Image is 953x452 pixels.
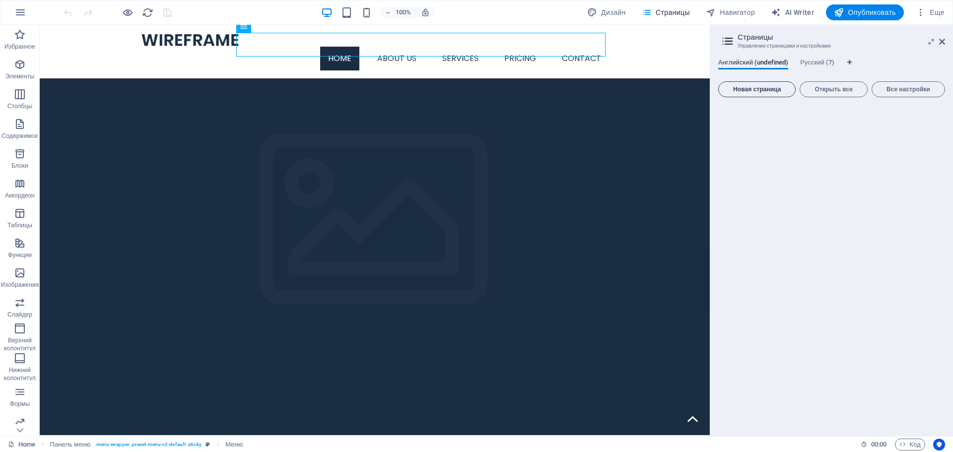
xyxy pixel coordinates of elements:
[861,439,887,451] h6: Время сеанса
[225,439,243,451] span: Щелкните, чтобы выбрать. Дважды щелкните, чтобы изменить
[583,4,630,20] button: Дизайн
[4,43,35,51] p: Избранное
[800,81,867,97] button: Открыть все
[738,42,925,51] h3: Управление страницами и настройками
[7,311,32,319] p: Слайдер
[895,439,925,451] button: Код
[7,221,32,229] p: Таблицы
[872,81,945,97] button: Все настройки
[142,7,153,18] i: Перезагрузить страницу
[916,7,945,17] span: Еще
[702,4,759,20] button: Навигатор
[933,439,945,451] button: Usercentrics
[380,6,415,18] button: 100%
[767,4,818,20] button: AI Writer
[7,102,33,110] p: Столбцы
[141,6,153,18] button: reload
[826,4,904,20] button: Опубликовать
[421,8,430,17] i: При изменении размера уровень масштабирования подстраивается автоматически в соответствии с выбра...
[50,439,243,451] nav: breadcrumb
[8,251,32,259] p: Функции
[912,4,949,20] button: Еще
[878,441,880,448] span: :
[395,6,411,18] h6: 100%
[95,439,202,451] span: . menu-wrapper .preset-menu-v2-default .sticky
[899,439,921,451] span: Код
[718,59,945,77] div: Языковые вкладки
[723,86,791,92] span: Новая страница
[876,86,941,92] span: Все настройки
[771,7,814,17] span: AI Writer
[1,281,39,289] p: Изображения
[50,439,91,451] span: Щелкните, чтобы выбрать. Дважды щелкните, чтобы изменить
[804,86,863,92] span: Открыть все
[718,81,796,97] button: Новая страница
[8,439,35,451] a: Щелкните для отмены выбора. Дважды щелкните, чтобы открыть Страницы
[205,442,210,447] i: Этот элемент является настраиваемым пресетом
[638,4,694,20] button: Страницы
[642,7,690,17] span: Страницы
[587,7,626,17] span: Дизайн
[122,6,134,18] button: Нажмите здесь, чтобы выйти из режима предварительного просмотра и продолжить редактирование
[11,162,28,170] p: Блоки
[5,72,34,80] p: Элементы
[10,400,30,408] p: Формы
[871,439,886,451] span: 00 00
[718,57,788,70] span: Английский (undefined)
[2,132,38,140] p: Содержимое
[834,7,896,17] span: Опубликовать
[738,33,945,42] h2: Страницы
[800,57,834,70] span: Русский (7)
[5,192,35,199] p: Аккордеон
[706,7,755,17] span: Навигатор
